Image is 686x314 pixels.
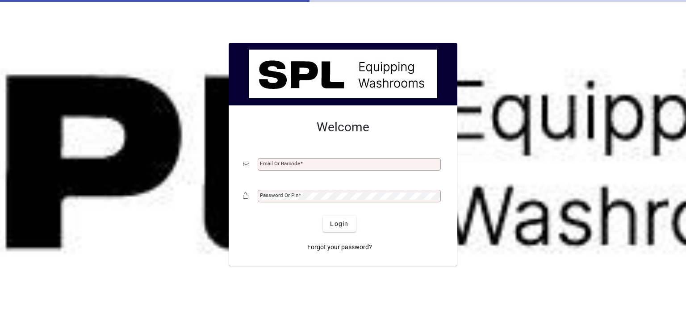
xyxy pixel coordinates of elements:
[307,243,372,252] span: Forgot your password?
[330,219,348,229] span: Login
[304,239,376,255] a: Forgot your password?
[260,160,300,167] mat-label: Email or Barcode
[260,192,298,198] mat-label: Password or Pin
[323,216,356,232] button: Login
[243,120,443,135] h2: Welcome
